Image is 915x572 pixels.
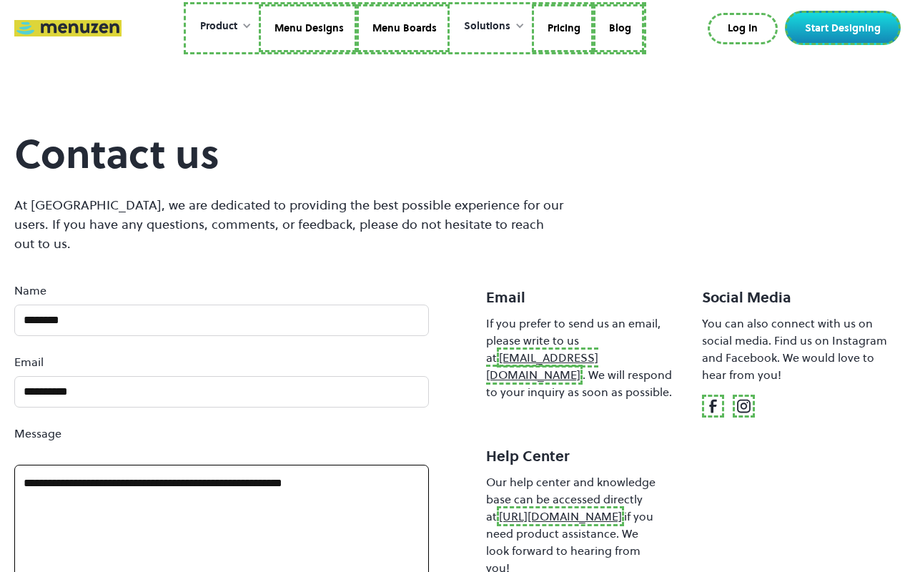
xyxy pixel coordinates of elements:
[702,315,901,383] div: You can also connect with us on social media. Find us on Instagram and Facebook. We would love to...
[14,282,429,299] label: Name
[486,347,598,385] a: [EMAIL_ADDRESS][DOMAIN_NAME]
[14,195,563,253] p: At [GEOGRAPHIC_DATA], we are dedicated to providing the best possible experience for our users. I...
[357,4,450,53] a: Menu Boards
[450,4,532,49] div: Solutions
[702,287,901,307] h4: Social Media
[486,287,685,307] h4: Email
[464,19,510,34] div: Solutions
[486,315,685,400] div: If you prefer to send us an email, please write to us at . We will respond to your inquiry as soo...
[486,446,685,466] h4: Help Center
[186,4,259,49] div: Product
[200,19,237,34] div: Product
[259,4,357,53] a: Menu Designs
[708,13,778,44] a: Log In
[14,425,429,442] label: Message
[593,4,644,53] a: Blog
[14,353,429,370] label: Email
[497,506,624,526] a: [URL][DOMAIN_NAME]
[14,130,563,178] h2: Contact us
[532,4,593,53] a: Pricing
[785,11,901,45] a: Start Designing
